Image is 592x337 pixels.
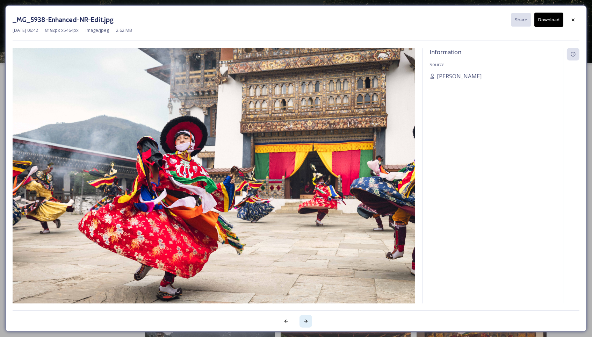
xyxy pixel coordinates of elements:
[13,48,415,316] img: _MG_5938-Enhanced-NR-Edit.jpg
[429,48,461,56] span: Information
[116,27,132,34] span: 2.62 MB
[13,15,114,25] h3: _MG_5938-Enhanced-NR-Edit.jpg
[511,13,531,27] button: Share
[13,27,38,34] span: [DATE] 06:42
[534,13,563,27] button: Download
[437,72,482,80] span: [PERSON_NAME]
[86,27,109,34] span: image/jpeg
[45,27,79,34] span: 8192 px x 5464 px
[429,61,445,67] span: Source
